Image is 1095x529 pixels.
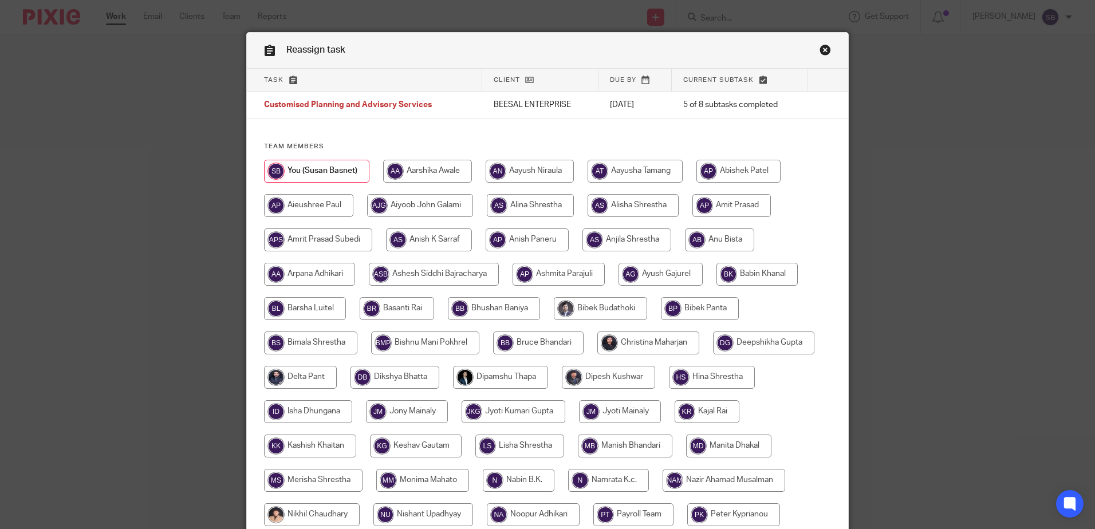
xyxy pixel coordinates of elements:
p: [DATE] [610,99,660,110]
p: BEESAL ENTERPRISE [494,99,587,110]
span: Client [494,77,520,83]
td: 5 of 8 subtasks completed [672,92,808,119]
a: Close this dialog window [820,44,831,60]
span: Current subtask [683,77,754,83]
span: Task [264,77,283,83]
span: Due by [610,77,636,83]
span: Customised Planning and Advisory Services [264,101,432,109]
span: Reassign task [286,45,345,54]
h4: Team members [264,142,831,151]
